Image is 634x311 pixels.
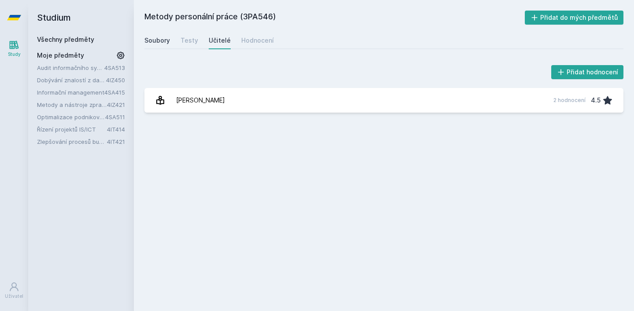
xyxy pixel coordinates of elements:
[104,64,125,71] a: 4SA513
[2,35,26,62] a: Study
[144,36,170,45] div: Soubory
[37,88,104,97] a: Informační management
[104,89,125,96] a: 4SA415
[144,88,623,113] a: [PERSON_NAME] 2 hodnocení 4.5
[144,32,170,49] a: Soubory
[37,63,104,72] a: Audit informačního systému
[551,65,624,79] button: Přidat hodnocení
[181,36,198,45] div: Testy
[107,126,125,133] a: 4IT414
[107,138,125,145] a: 4IT421
[553,97,586,104] div: 2 hodnocení
[37,76,106,84] a: Dobývání znalostí z databází
[209,36,231,45] div: Učitelé
[591,91,601,109] div: 4.5
[37,51,84,60] span: Moje předměty
[525,11,624,25] button: Přidat do mých předmětů
[8,51,21,58] div: Study
[107,101,125,108] a: 4IZ421
[241,32,274,49] a: Hodnocení
[2,277,26,304] a: Uživatel
[106,77,125,84] a: 4IZ450
[181,32,198,49] a: Testy
[176,91,225,109] div: [PERSON_NAME]
[144,11,525,25] h2: Metody personální práce (3PA546)
[37,100,107,109] a: Metody a nástroje zpracování textových informací
[37,125,107,134] a: Řízení projektů IS/ICT
[37,36,94,43] a: Všechny předměty
[241,36,274,45] div: Hodnocení
[105,113,125,121] a: 4SA511
[37,137,107,146] a: Zlepšování procesů budování IS
[209,32,231,49] a: Učitelé
[5,293,23,300] div: Uživatel
[37,113,105,121] a: Optimalizace podnikových procesů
